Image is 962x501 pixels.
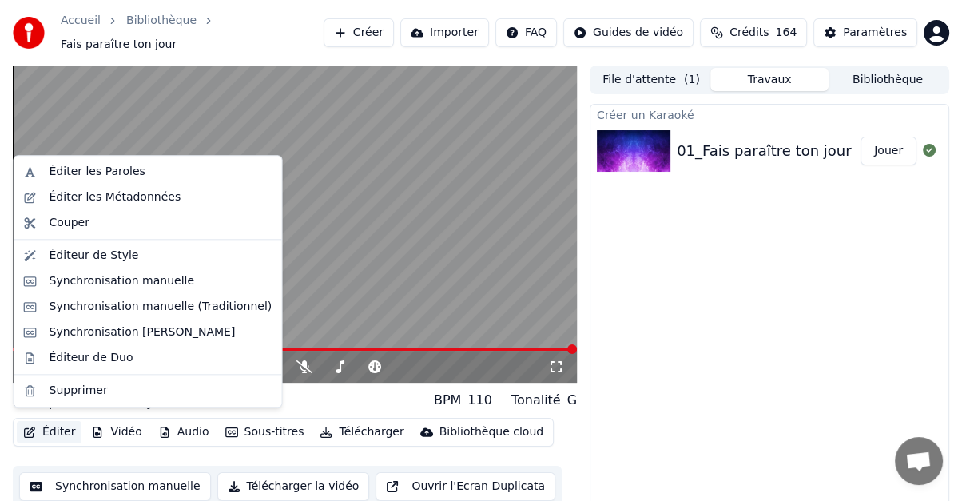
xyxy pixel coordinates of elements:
div: Éditer les Paroles [50,164,145,180]
button: Crédits164 [700,18,807,47]
div: 110 [467,391,492,410]
button: FAQ [495,18,557,47]
button: Ouvrir l'Ecran Duplicata [376,472,555,501]
a: Bibliothèque [126,13,197,29]
button: Paramètres [813,18,917,47]
div: Bibliothèque cloud [439,424,543,440]
div: Éditeur de Style [50,248,139,264]
a: Ouvrir le chat [895,437,943,485]
div: Éditer les Métadonnées [50,189,181,205]
button: Jouer [861,137,916,165]
button: File d'attente [592,68,710,91]
span: Fais paraître ton jour [61,37,177,53]
button: Synchronisation manuelle [19,472,211,501]
span: 164 [775,25,797,41]
div: Couper [50,215,89,231]
a: Accueil [61,13,101,29]
button: Créer [324,18,394,47]
div: Éditeur de Duo [50,350,133,366]
div: 01_Fais paraître ton jour [677,140,852,162]
div: Créer un Karaoké [590,105,948,124]
span: ( 1 ) [684,72,700,88]
div: Synchronisation manuelle (Traditionnel) [50,299,272,315]
nav: breadcrumb [61,13,324,53]
div: Synchronisation [PERSON_NAME] [50,324,236,340]
span: Crédits [729,25,769,41]
img: youka [13,17,45,49]
button: Guides de vidéo [563,18,694,47]
button: Vidéo [85,421,148,443]
button: Audio [152,421,216,443]
button: Importer [400,18,489,47]
div: Tonalité [511,391,561,410]
div: BPM [434,391,461,410]
button: Télécharger [313,421,410,443]
button: Travaux [710,68,829,91]
div: Synchronisation manuelle [50,273,195,289]
button: Télécharger la vidéo [217,472,370,501]
div: Supprimer [50,383,108,399]
button: Éditer [17,421,81,443]
div: G [567,391,577,410]
button: Bibliothèque [829,68,947,91]
button: Sous-titres [219,421,311,443]
div: Paramètres [843,25,907,41]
